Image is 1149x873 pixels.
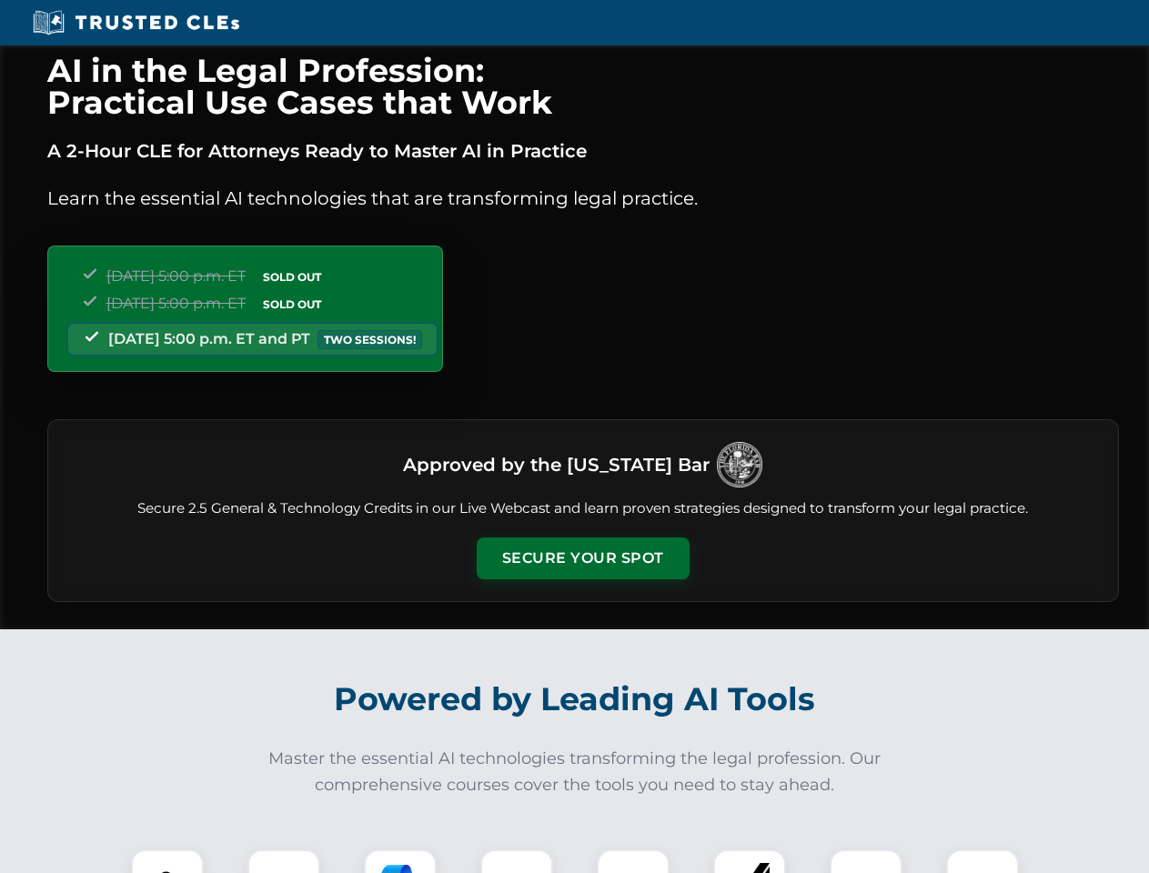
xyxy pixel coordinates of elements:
button: Secure Your Spot [477,537,690,579]
p: Secure 2.5 General & Technology Credits in our Live Webcast and learn proven strategies designed ... [70,498,1096,519]
span: [DATE] 5:00 p.m. ET [106,295,246,312]
h2: Powered by Leading AI Tools [71,667,1079,731]
p: Learn the essential AI technologies that are transforming legal practice. [47,184,1119,213]
span: SOLD OUT [257,295,328,314]
h3: Approved by the [US_STATE] Bar [403,448,710,481]
img: Logo [717,442,762,487]
img: Trusted CLEs [27,9,245,36]
span: [DATE] 5:00 p.m. ET [106,267,246,285]
p: Master the essential AI technologies transforming the legal profession. Our comprehensive courses... [257,746,893,798]
span: SOLD OUT [257,267,328,286]
h1: AI in the Legal Profession: Practical Use Cases that Work [47,55,1119,118]
p: A 2-Hour CLE for Attorneys Ready to Master AI in Practice [47,136,1119,166]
